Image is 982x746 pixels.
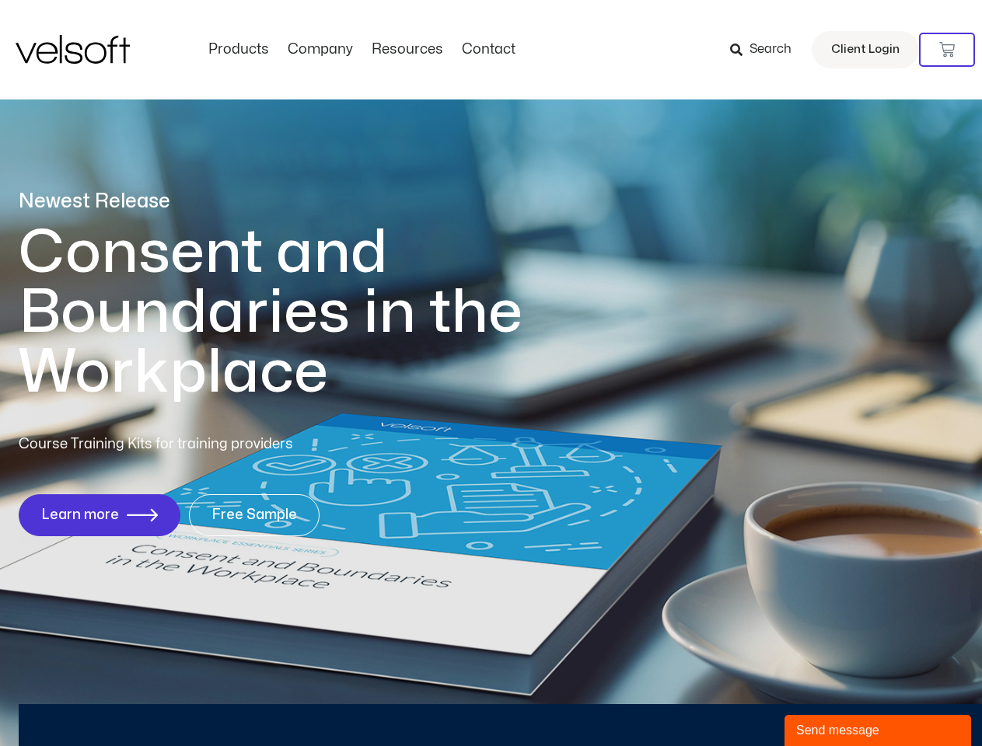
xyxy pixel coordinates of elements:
[189,494,320,536] a: Free Sample
[785,712,974,746] iframe: chat widget
[831,40,900,60] span: Client Login
[730,37,802,63] a: Search
[199,41,278,58] a: ProductsMenu Toggle
[812,31,919,68] a: Client Login
[278,41,362,58] a: CompanyMenu Toggle
[211,507,297,523] span: Free Sample
[19,494,180,536] a: Learn more
[453,41,525,58] a: ContactMenu Toggle
[362,41,453,58] a: ResourcesMenu Toggle
[41,507,119,523] span: Learn more
[19,188,586,215] p: Newest Release
[16,35,130,64] img: Velsoft Training Materials
[19,434,406,455] p: Course Training Kits for training providers
[19,223,586,403] h1: Consent and Boundaries in the Workplace
[199,41,525,58] nav: Menu
[750,40,792,60] span: Search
